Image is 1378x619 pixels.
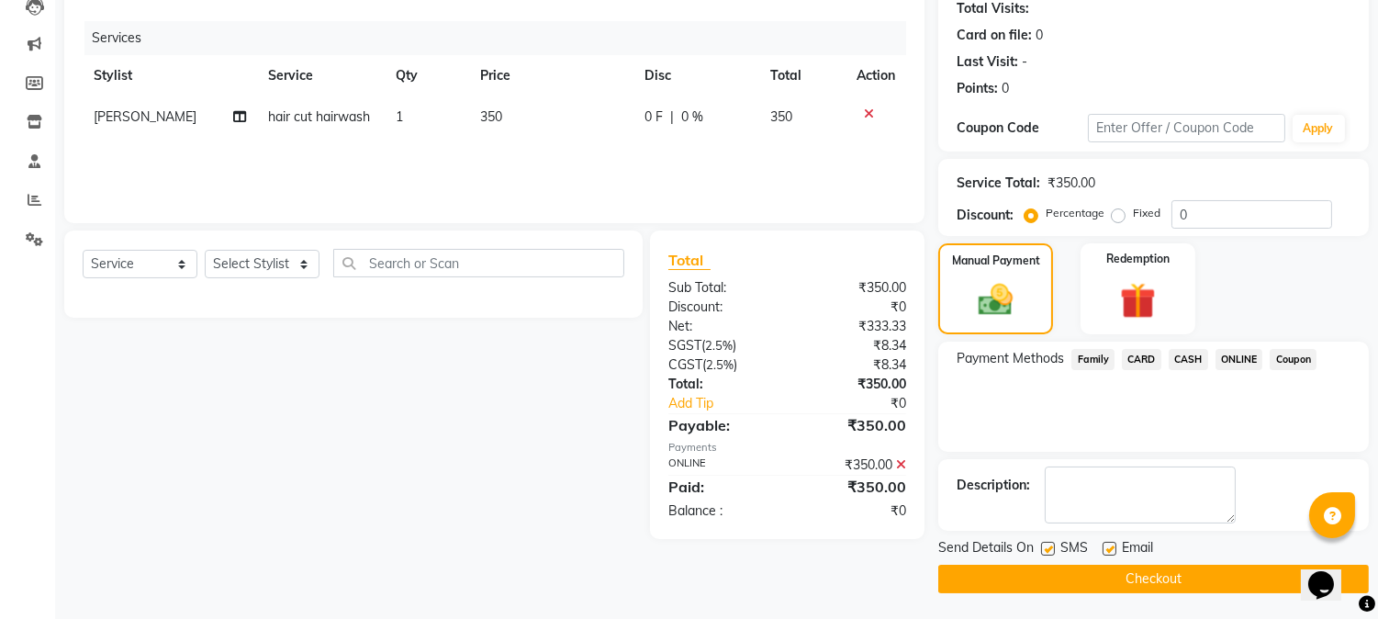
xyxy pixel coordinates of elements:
[1109,278,1167,323] img: _gift.svg
[1036,26,1043,45] div: 0
[655,476,788,498] div: Paid:
[681,107,703,127] span: 0 %
[957,174,1040,193] div: Service Total:
[957,26,1032,45] div: Card on file:
[670,107,674,127] span: |
[760,55,846,96] th: Total
[655,298,788,317] div: Discount:
[633,55,759,96] th: Disc
[952,253,1040,269] label: Manual Payment
[957,206,1014,225] div: Discount:
[706,357,734,372] span: 2.5%
[788,501,921,521] div: ₹0
[957,118,1088,138] div: Coupon Code
[396,108,403,125] span: 1
[957,79,998,98] div: Points:
[385,55,469,96] th: Qty
[1216,349,1263,370] span: ONLINE
[1060,538,1088,561] span: SMS
[1022,52,1027,72] div: -
[1071,349,1115,370] span: Family
[480,108,502,125] span: 350
[788,355,921,375] div: ₹8.34
[269,108,371,125] span: hair cut hairwash
[788,476,921,498] div: ₹350.00
[788,317,921,336] div: ₹333.33
[84,21,920,55] div: Services
[1106,251,1170,267] label: Redemption
[655,414,788,436] div: Payable:
[83,55,258,96] th: Stylist
[788,298,921,317] div: ₹0
[655,336,788,355] div: ( )
[1270,349,1316,370] span: Coupon
[1133,205,1160,221] label: Fixed
[655,375,788,394] div: Total:
[788,456,921,475] div: ₹350.00
[1002,79,1009,98] div: 0
[655,317,788,336] div: Net:
[1301,546,1360,601] iframe: chat widget
[655,278,788,298] div: Sub Total:
[1169,349,1208,370] span: CASH
[957,349,1064,368] span: Payment Methods
[1046,205,1104,221] label: Percentage
[846,55,906,96] th: Action
[1088,114,1284,142] input: Enter Offer / Coupon Code
[94,108,196,125] span: [PERSON_NAME]
[655,456,788,475] div: ONLINE
[810,394,921,413] div: ₹0
[333,249,624,277] input: Search or Scan
[771,108,793,125] span: 350
[655,501,788,521] div: Balance :
[957,476,1030,495] div: Description:
[644,107,663,127] span: 0 F
[1293,115,1345,142] button: Apply
[788,336,921,355] div: ₹8.34
[668,356,702,373] span: CGST
[788,375,921,394] div: ₹350.00
[788,414,921,436] div: ₹350.00
[258,55,386,96] th: Service
[938,538,1034,561] span: Send Details On
[1048,174,1095,193] div: ₹350.00
[1122,349,1161,370] span: CARD
[957,52,1018,72] div: Last Visit:
[668,440,906,456] div: Payments
[1122,538,1153,561] span: Email
[668,251,711,270] span: Total
[968,280,1023,320] img: _cash.svg
[668,337,701,354] span: SGST
[788,278,921,298] div: ₹350.00
[469,55,633,96] th: Price
[655,394,810,413] a: Add Tip
[705,338,733,353] span: 2.5%
[655,355,788,375] div: ( )
[938,565,1369,593] button: Checkout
